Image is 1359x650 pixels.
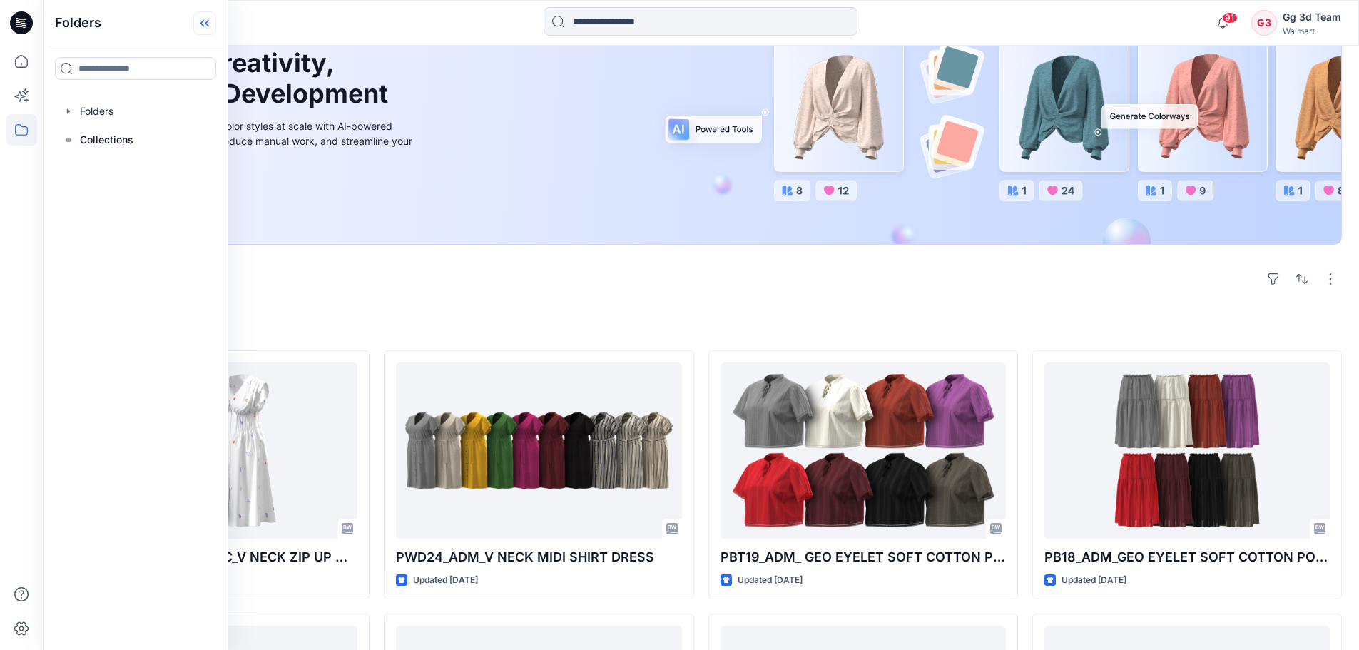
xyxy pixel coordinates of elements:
div: Gg 3d Team [1283,9,1341,26]
span: 91 [1222,12,1238,24]
div: Explore ideas faster and recolor styles at scale with AI-powered tools that boost creativity, red... [95,118,416,163]
a: PB18_ADM_GEO EYELET SOFT COTTON POPLIN SKIRT [1044,362,1330,539]
a: PWD24_ADM_V NECK MIDI SHIRT DRESS [396,362,681,539]
p: PBT19_ADM_ GEO EYELET SOFT COTTON POPLIN TOP [721,547,1006,567]
p: PWD24_ADM_V NECK MIDI SHIRT DRESS [396,547,681,567]
a: Discover more [95,181,416,209]
p: Collections [80,131,133,148]
h4: Styles [60,319,1342,336]
a: PBT19_ADM_ GEO EYELET SOFT COTTON POPLIN TOP [721,362,1006,539]
p: Updated [DATE] [738,573,803,588]
p: PB18_ADM_GEO EYELET SOFT COTTON POPLIN SKIRT [1044,547,1330,567]
div: Walmart [1283,26,1341,36]
h1: Unleash Creativity, Speed Up Development [95,48,395,109]
p: Updated [DATE] [1062,573,1126,588]
div: G3 [1251,10,1277,36]
p: Updated [DATE] [413,573,478,588]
